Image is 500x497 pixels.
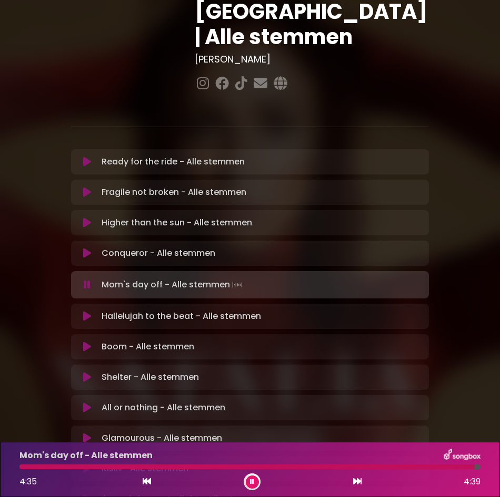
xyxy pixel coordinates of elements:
span: 4:39 [464,475,481,488]
p: Mom's day off - Alle stemmen [102,277,245,292]
p: All or nothing - Alle stemmen [102,401,225,414]
p: Glamourous - Alle stemmen [102,432,222,444]
img: waveform4.gif [230,277,245,292]
span: 4:35 [19,475,37,488]
p: Ready for the ride - Alle stemmen [102,156,245,168]
p: Shelter - Alle stemmen [102,371,199,384]
p: Mom's day off - Alle stemmen [19,449,153,462]
p: Boom - Alle stemmen [102,340,194,353]
img: songbox-logo-white.png [444,449,481,462]
h3: [PERSON_NAME] [195,54,429,65]
p: Higher than the sun - Alle stemmen [102,216,252,229]
p: Fragile not broken - Alle stemmen [102,186,246,199]
p: Hallelujah to the beat - Alle stemmen [102,310,261,323]
p: Conqueror - Alle stemmen [102,247,215,260]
